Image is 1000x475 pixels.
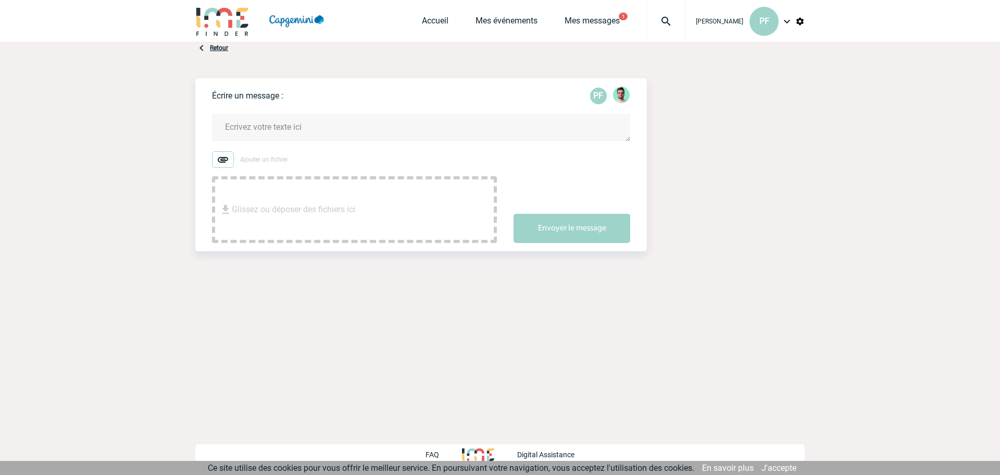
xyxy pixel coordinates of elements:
a: Mes événements [476,16,537,30]
span: [PERSON_NAME] [696,18,743,25]
p: Écrire un message : [212,91,283,101]
a: J'accepte [761,463,796,473]
a: Mes messages [565,16,620,30]
span: Glissez ou déposer des fichiers ici [232,184,355,236]
button: Envoyer le message [514,214,630,243]
p: PF [590,88,607,104]
p: FAQ [426,450,439,459]
img: http://www.idealmeetingsevents.fr/ [462,448,494,461]
p: Digital Assistance [517,450,574,459]
span: Ajouter un fichier [240,156,288,163]
span: Ce site utilise des cookies pour vous offrir le meilleur service. En poursuivant votre navigation... [208,463,694,473]
a: Retour [210,44,228,52]
span: PF [759,16,769,26]
div: Benjamin ROLAND [613,87,630,105]
img: 121547-2.png [613,87,630,103]
a: En savoir plus [702,463,754,473]
a: Accueil [422,16,448,30]
div: Patricia FONTAINE [590,88,607,104]
a: FAQ [426,449,462,459]
img: IME-Finder [195,6,249,36]
img: file_download.svg [219,203,232,216]
button: 1 [619,13,628,20]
